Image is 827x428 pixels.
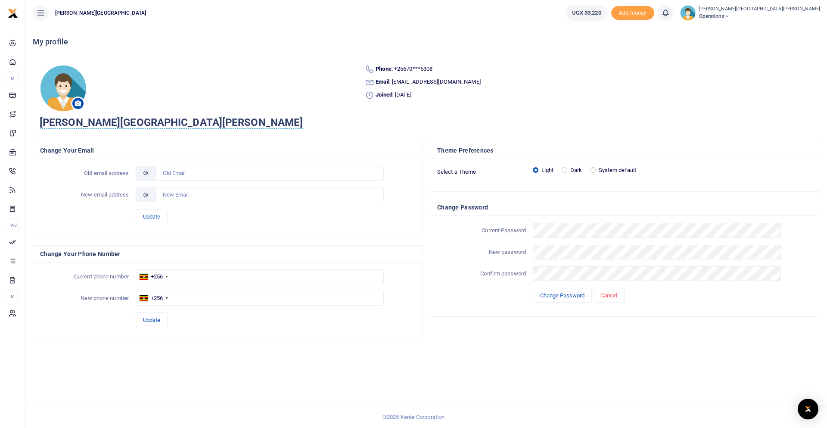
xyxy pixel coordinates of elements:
span: [PERSON_NAME][GEOGRAPHIC_DATA] [52,9,149,17]
li: M [7,289,19,303]
label: New phone number [37,294,132,303]
b: Joined [376,91,392,98]
img: profile-user [680,5,696,21]
li: M [7,71,19,85]
a: logo-small logo-large logo-large [8,9,18,16]
li: Toup your wallet [611,6,654,20]
div: Uganda: +256 [136,291,171,305]
small: [PERSON_NAME][GEOGRAPHIC_DATA][PERSON_NAME] [699,6,820,13]
label: Light [541,166,554,175]
input: Old Email [155,166,384,181]
span: [PERSON_NAME][GEOGRAPHIC_DATA][PERSON_NAME] [40,116,303,129]
div: Open Intercom Messenger [798,399,818,419]
label: New email address [37,191,132,199]
li: : [DATE] [365,91,813,100]
label: System default [599,166,636,175]
div: +256 [151,272,163,281]
li: Wallet ballance [562,5,611,21]
span: Add money [611,6,654,20]
h4: Change your phone number [40,249,416,259]
label: New password [434,248,529,256]
span: UGX 33,220 [572,9,601,17]
h4: My profile [33,37,820,47]
label: Current phone number [37,272,132,281]
button: Update [136,312,168,327]
b: Phone [376,66,392,72]
input: New Email [155,187,384,202]
button: Update [136,209,168,224]
label: Dark [570,166,582,175]
div: Uganda: +256 [136,270,171,284]
span: Operations [699,12,820,20]
h4: Change your email [40,146,416,155]
li: : +25670***5308 [365,65,813,74]
label: Current Password [434,226,529,235]
button: Cancel [593,288,625,303]
div: +256 [151,294,163,303]
b: Email [376,78,389,85]
a: Add money [611,9,654,16]
a: UGX 33,220 [566,5,608,21]
label: Confirm password [434,269,529,278]
li: : [EMAIL_ADDRESS][DOMAIN_NAME] [365,78,813,87]
h4: Change Password [437,203,813,212]
img: logo-small [8,8,18,19]
button: Change Password [533,288,592,303]
h4: Theme Preferences [437,146,813,155]
a: profile-user [PERSON_NAME][GEOGRAPHIC_DATA][PERSON_NAME] Operations [680,5,820,21]
li: Ac [7,218,19,232]
label: Select a Theme [434,168,529,176]
label: Old email address [37,169,132,178]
